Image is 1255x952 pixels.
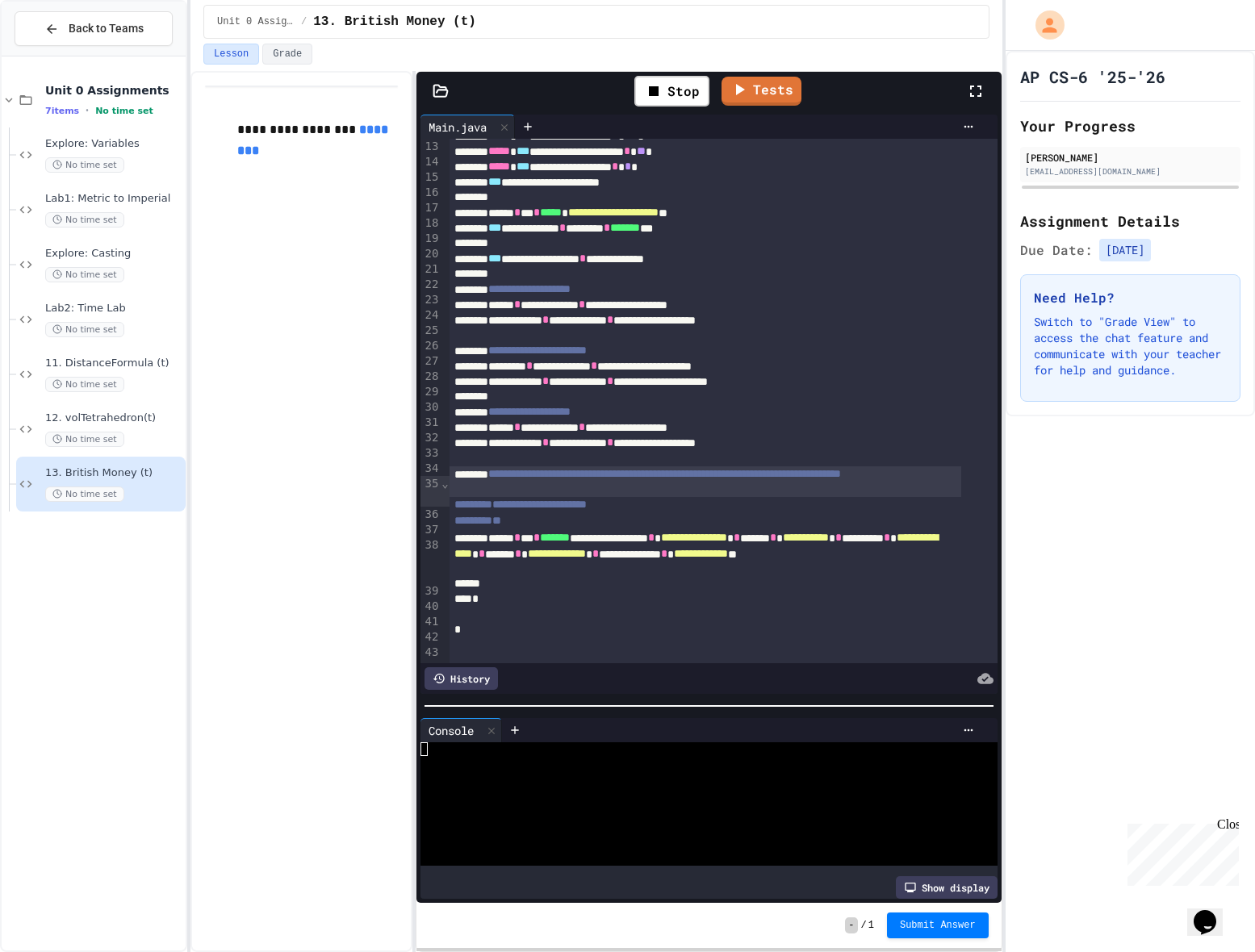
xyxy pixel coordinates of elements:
span: 13. British Money (t) [313,12,476,31]
div: Chat with us now!Close [6,6,111,102]
span: Submit Answer [900,919,976,932]
span: 11. DistanceFormula (t) [45,357,182,370]
span: No time set [95,106,153,116]
div: 42 [420,629,441,645]
div: 34 [420,461,441,476]
span: Unit 0 Assignments [45,83,182,98]
span: No time set [45,267,124,282]
div: 27 [420,353,441,369]
div: 37 [420,522,441,537]
span: Unit 0 Assignments [217,15,295,28]
div: 13 [420,139,441,154]
span: No time set [45,212,124,228]
button: Lesson [203,44,259,65]
button: Back to Teams [15,11,173,46]
a: Tests [722,77,801,106]
div: My Account [1019,6,1069,44]
button: Grade [262,44,312,65]
span: Explore: Variables [45,137,182,151]
iframe: chat widget [1121,817,1239,886]
div: 15 [420,169,441,185]
div: 14 [420,154,441,169]
div: 24 [420,307,441,323]
span: No time set [45,157,124,173]
div: 17 [420,200,441,215]
div: 25 [420,323,441,338]
div: Console [420,722,482,739]
span: 13. British Money (t) [45,466,182,480]
div: 40 [420,599,441,614]
span: Fold line [441,477,449,490]
div: 39 [420,583,441,599]
div: 31 [420,415,441,430]
div: 30 [420,399,441,415]
div: 21 [420,261,441,277]
span: 7 items [45,106,79,116]
div: 16 [420,185,441,200]
div: 22 [420,277,441,292]
span: 1 [868,919,874,932]
span: Back to Teams [69,20,144,37]
h1: AP CS-6 '25-'26 [1020,65,1165,88]
span: [DATE] [1099,239,1151,261]
div: Main.java [420,115,515,139]
div: 32 [420,430,441,445]
span: 12. volTetrahedron(t) [45,411,182,425]
div: 33 [420,445,441,461]
div: Console [420,718,502,742]
div: 28 [420,369,441,384]
div: 41 [420,614,441,629]
span: No time set [45,432,124,447]
span: Lab1: Metric to Imperial [45,192,182,206]
span: Explore: Casting [45,247,182,261]
div: 35 [420,476,441,507]
span: No time set [45,486,124,502]
div: 36 [420,507,441,522]
span: / [301,15,307,28]
div: 18 [420,215,441,231]
div: 43 [420,645,441,660]
div: Show display [896,876,998,899]
span: Due Date: [1020,240,1093,260]
span: • [86,104,89,117]
h2: Assignment Details [1020,210,1240,232]
span: No time set [45,377,124,392]
p: Switch to "Grade View" to access the chat feature and communicate with your teacher for help and ... [1034,314,1227,378]
div: [PERSON_NAME] [1025,150,1236,165]
div: 38 [420,537,441,583]
h3: Need Help? [1034,288,1227,307]
iframe: chat widget [1187,887,1239,936]
button: Submit Answer [887,912,989,938]
div: Stop [634,76,709,106]
div: Main.java [420,119,495,136]
div: 20 [420,246,441,261]
h2: Your Progress [1020,115,1240,137]
div: 26 [420,338,441,353]
span: / [861,919,867,932]
div: 19 [420,231,441,246]
span: - [845,917,857,933]
span: No time set [45,322,124,337]
div: [EMAIL_ADDRESS][DOMAIN_NAME] [1025,165,1236,177]
div: 29 [420,384,441,399]
div: 23 [420,292,441,307]
span: Lab2: Time Lab [45,302,182,315]
div: History [425,667,498,690]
